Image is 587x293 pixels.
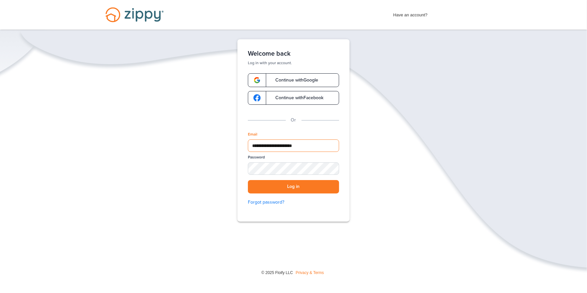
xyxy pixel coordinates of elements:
[269,78,318,82] span: Continue with Google
[248,199,339,206] a: Forgot password?
[248,91,339,105] a: google-logoContinue withFacebook
[269,96,323,100] span: Continue with Facebook
[248,139,339,152] input: Email
[253,94,261,101] img: google-logo
[393,8,428,19] span: Have an account?
[248,180,339,193] button: Log in
[248,132,257,137] label: Email
[261,270,293,275] span: © 2025 Floify LLC
[248,50,339,58] h1: Welcome back
[248,60,339,65] p: Log in with your account.
[291,117,296,124] p: Or
[296,270,324,275] a: Privacy & Terms
[248,162,339,175] input: Password
[253,77,261,84] img: google-logo
[248,155,265,160] label: Password
[248,73,339,87] a: google-logoContinue withGoogle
